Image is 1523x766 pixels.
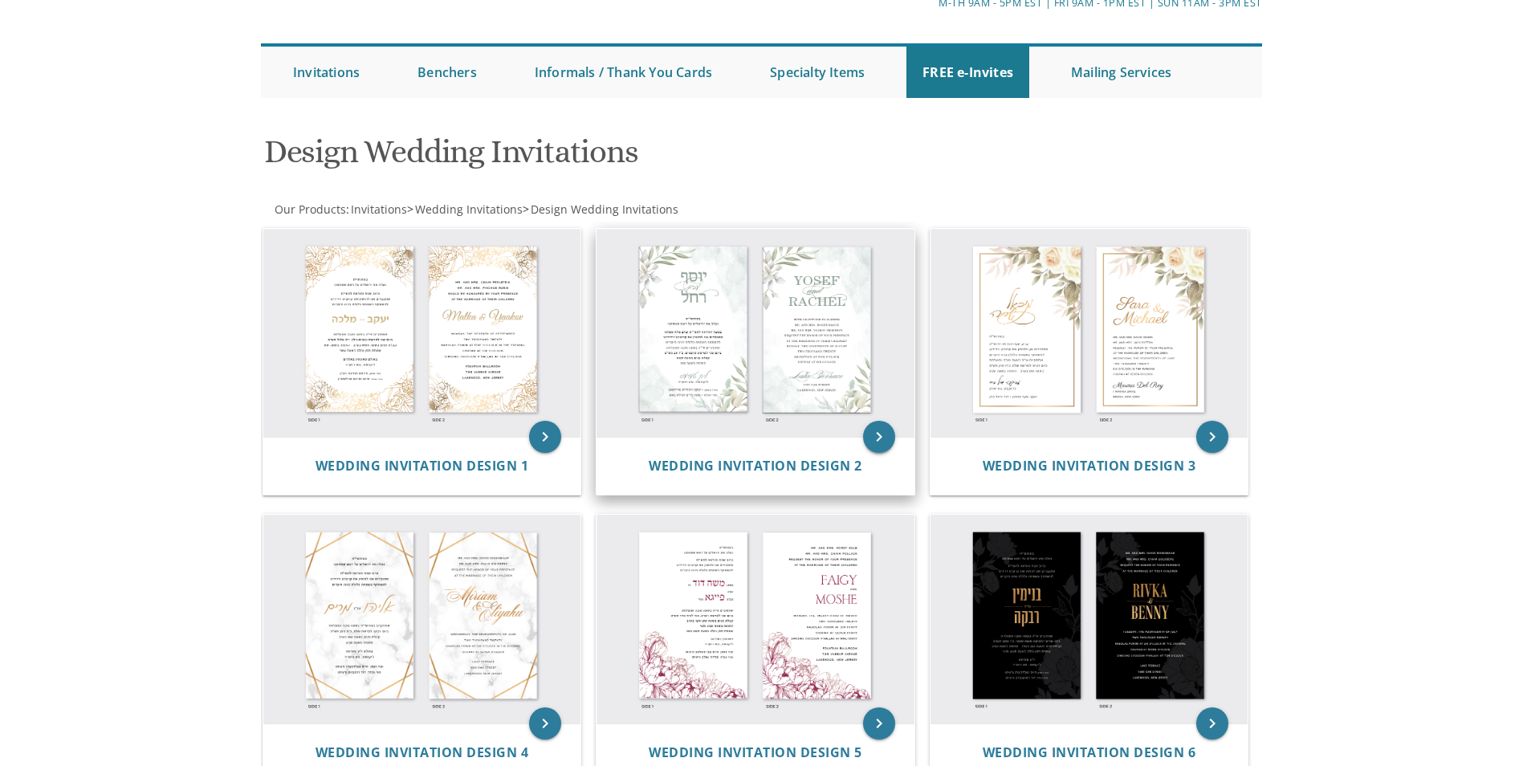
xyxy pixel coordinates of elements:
a: Wedding Invitation Design 3 [983,458,1196,474]
span: Wedding Invitation Design 3 [983,457,1196,475]
a: keyboard_arrow_right [1196,421,1228,453]
a: Invitations [349,202,407,217]
span: Wedding Invitation Design 4 [316,744,529,761]
span: > [523,202,678,217]
img: Wedding Invitation Design 2 [597,229,914,438]
img: Wedding Invitation Design 1 [263,229,581,438]
span: Wedding Invitations [415,202,523,217]
a: Design Wedding Invitations [529,202,678,217]
a: Our Products [273,202,346,217]
span: Wedding Invitation Design 6 [983,744,1196,761]
a: Wedding Invitation Design 2 [649,458,862,474]
a: Benchers [401,47,493,98]
span: > [407,202,523,217]
a: Wedding Invitation Design 5 [649,745,862,760]
a: keyboard_arrow_right [863,421,895,453]
span: Design Wedding Invitations [531,202,678,217]
a: Specialty Items [754,47,881,98]
img: Wedding Invitation Design 5 [597,515,914,723]
h1: Design Wedding Invitations [264,134,919,181]
img: Wedding Invitation Design 4 [263,515,581,723]
div: : [261,202,762,218]
a: Wedding Invitation Design 4 [316,745,529,760]
span: Invitations [351,202,407,217]
span: Wedding Invitation Design 2 [649,457,862,475]
a: Invitations [277,47,376,98]
span: Wedding Invitation Design 5 [649,744,862,761]
a: keyboard_arrow_right [1196,707,1228,740]
a: Wedding Invitation Design 1 [316,458,529,474]
a: keyboard_arrow_right [529,707,561,740]
a: keyboard_arrow_right [529,421,561,453]
a: Wedding Invitation Design 6 [983,745,1196,760]
span: Wedding Invitation Design 1 [316,457,529,475]
a: Mailing Services [1055,47,1187,98]
img: Wedding Invitation Design 3 [930,229,1248,438]
a: FREE e-Invites [906,47,1029,98]
img: Wedding Invitation Design 6 [930,515,1248,723]
a: keyboard_arrow_right [863,707,895,740]
a: Informals / Thank You Cards [519,47,728,98]
a: Wedding Invitations [413,202,523,217]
